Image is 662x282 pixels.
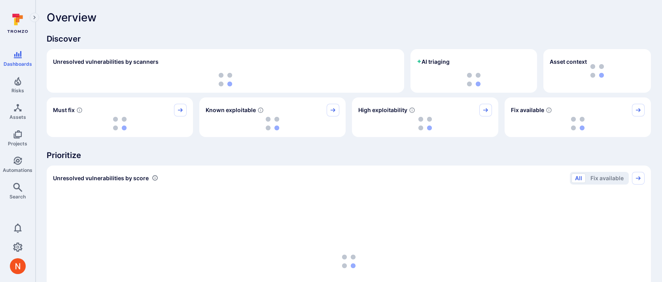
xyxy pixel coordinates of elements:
[11,88,24,93] span: Risks
[219,73,232,86] img: Loading...
[505,97,651,137] div: Fix available
[266,117,279,130] img: Loading...
[206,106,256,114] span: Known exploitable
[587,173,627,183] button: Fix available
[113,117,127,130] img: Loading...
[47,150,651,161] span: Prioritize
[511,106,544,114] span: Fix available
[257,107,264,113] svg: Confirmed exploitable by KEV
[152,174,158,182] div: Number of vulnerabilities in status 'Open' 'Triaged' and 'In process' grouped by score
[3,167,32,173] span: Automations
[53,58,159,66] h2: Unresolved vulnerabilities by scanners
[53,174,149,182] span: Unresolved vulnerabilities by score
[30,13,39,22] button: Expand navigation menu
[53,106,75,114] span: Must fix
[53,116,187,131] div: loading spinner
[358,106,407,114] span: High exploitability
[417,73,531,86] div: loading spinner
[418,117,432,130] img: Loading...
[546,107,552,113] svg: Vulnerabilities with fix available
[358,116,492,131] div: loading spinner
[10,258,26,274] div: Neeren Patki
[409,107,415,113] svg: EPSS score ≥ 0.7
[47,11,96,24] span: Overview
[4,61,32,67] span: Dashboards
[9,194,26,200] span: Search
[550,58,587,66] span: Asset context
[417,58,450,66] h2: AI triaging
[76,107,83,113] svg: Risk score >=40 , missed SLA
[511,116,645,131] div: loading spinner
[571,117,584,130] img: Loading...
[571,173,586,183] button: All
[10,258,26,274] img: ACg8ocIprwjrgDQnDsNSk9Ghn5p5-B8DpAKWoJ5Gi9syOE4K59tr4Q=s96-c
[342,255,356,268] img: Loading...
[53,73,398,86] div: loading spinner
[467,73,480,86] img: Loading...
[47,97,193,137] div: Must fix
[206,116,339,131] div: loading spinner
[32,14,37,21] i: Expand navigation menu
[9,114,26,120] span: Assets
[8,141,27,147] span: Projects
[199,97,346,137] div: Known exploitable
[47,33,651,44] span: Discover
[352,97,498,137] div: High exploitability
